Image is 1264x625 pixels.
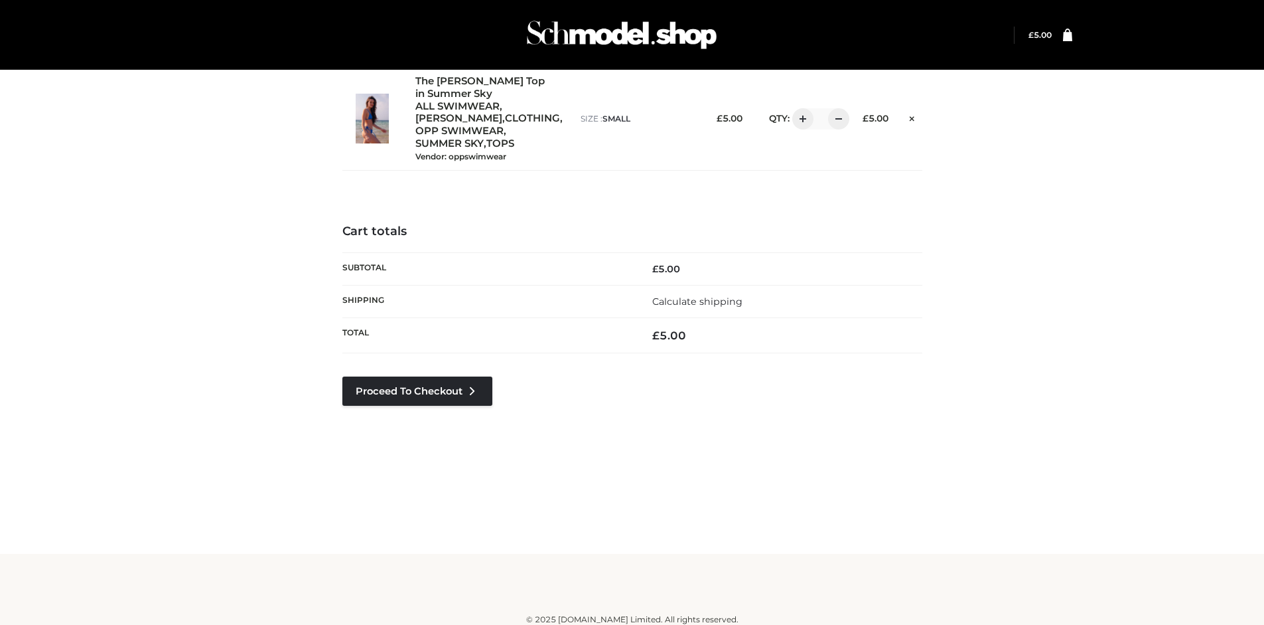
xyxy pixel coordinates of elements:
a: The [PERSON_NAME] Top in Summer Sky [415,75,552,100]
span: £ [863,113,869,124]
img: Schmodel Admin 964 [522,9,721,61]
a: £5.00 [1028,30,1052,40]
bdi: 5.00 [652,263,680,275]
th: Subtotal [342,252,632,285]
span: £ [717,113,723,124]
a: TOPS [486,137,514,150]
small: Vendor: oppswimwear [415,151,506,161]
bdi: 5.00 [863,113,888,124]
bdi: 5.00 [652,329,686,342]
a: CLOTHING [505,112,560,125]
a: Proceed to Checkout [342,377,492,406]
span: £ [1028,30,1034,40]
a: [PERSON_NAME] [415,112,502,125]
a: OPP SWIMWEAR [415,125,504,137]
a: SUMMER SKY [415,137,484,150]
p: size : [581,113,694,125]
a: Calculate shipping [652,296,742,308]
div: QTY: [756,108,840,130]
span: £ [652,263,658,275]
bdi: 5.00 [717,113,742,124]
a: Remove this item [902,108,922,126]
span: SMALL [602,114,630,124]
span: £ [652,329,660,342]
th: Total [342,318,632,353]
a: ALL SWIMWEAR [415,100,500,113]
h4: Cart totals [342,224,922,239]
th: Shipping [342,286,632,318]
div: , , , , , [415,75,567,162]
bdi: 5.00 [1028,30,1052,40]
